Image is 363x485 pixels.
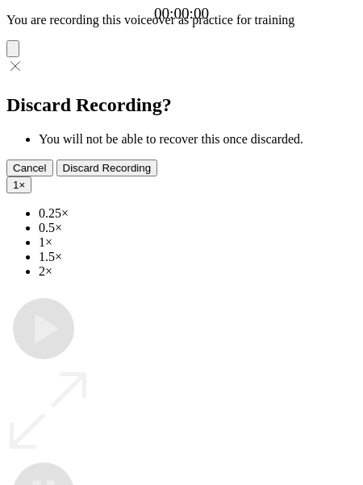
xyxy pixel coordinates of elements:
li: You will not be able to recover this once discarded. [39,132,357,147]
li: 2× [39,264,357,279]
li: 0.5× [39,221,357,235]
li: 1.5× [39,250,357,264]
a: 00:00:00 [154,5,209,23]
p: You are recording this voiceover as practice for training [6,13,357,27]
span: 1 [13,179,19,191]
li: 0.25× [39,206,357,221]
button: Cancel [6,160,53,176]
button: 1× [6,176,31,193]
h2: Discard Recording? [6,94,357,116]
li: 1× [39,235,357,250]
button: Discard Recording [56,160,158,176]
